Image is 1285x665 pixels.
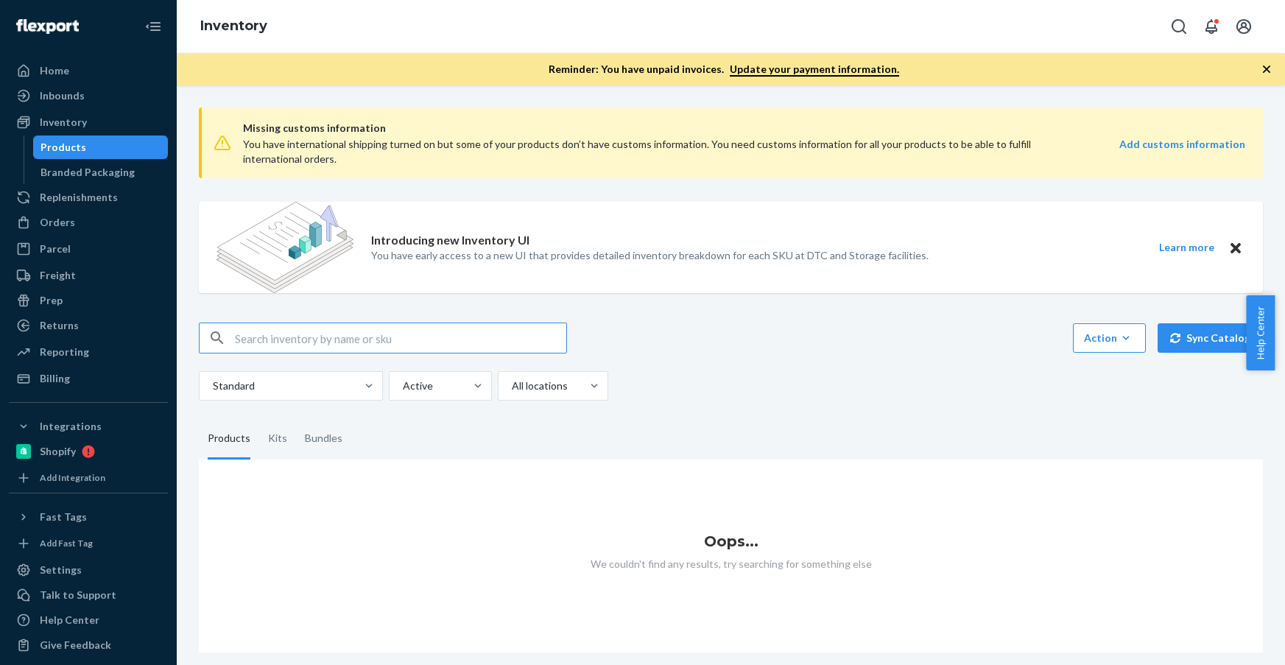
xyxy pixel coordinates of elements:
a: Add Fast Tag [9,535,168,552]
div: Fast Tags [40,510,87,524]
a: Home [9,59,168,82]
span: Missing customs information [243,119,1245,137]
a: Add customs information [1119,137,1245,166]
div: Add Integration [40,471,105,484]
button: Give Feedback [9,633,168,657]
button: Open account menu [1229,12,1258,41]
button: Close [1226,239,1245,257]
a: Orders [9,211,168,234]
div: Inventory [40,115,87,130]
a: Help Center [9,608,168,632]
div: Returns [40,318,79,333]
a: Inventory [200,18,267,34]
div: Products [208,418,250,460]
div: Shopify [40,444,76,459]
strong: Add customs information [1119,138,1245,150]
a: Parcel [9,237,168,261]
a: Settings [9,558,168,582]
p: We couldn't find any results, try searching for something else [199,557,1263,571]
div: Bundles [305,418,342,460]
button: Open notifications [1197,12,1226,41]
p: You have early access to a new UI that provides detailed inventory breakdown for each SKU at DTC ... [371,248,929,263]
a: Prep [9,289,168,312]
a: Replenishments [9,186,168,209]
button: Close Navigation [138,12,168,41]
input: All locations [510,379,512,393]
button: Talk to Support [9,583,168,607]
iframe: Opens a widget where you can chat to one of our agents [1191,621,1270,658]
button: Integrations [9,415,168,438]
input: Search inventory by name or sku [235,323,566,353]
button: Learn more [1150,239,1223,257]
a: Returns [9,314,168,337]
a: Reporting [9,340,168,364]
div: Help Center [40,613,99,627]
img: new-reports-banner-icon.82668bd98b6a51aee86340f2a7b77ae3.png [216,202,353,293]
p: Reminder: You have unpaid invoices. [549,62,899,77]
div: Products [41,140,86,155]
ol: breadcrumbs [189,5,279,48]
div: Billing [40,371,70,386]
div: Talk to Support [40,588,116,602]
button: Sync Catalog [1158,323,1263,353]
button: Fast Tags [9,505,168,529]
input: Active [401,379,403,393]
h1: Oops... [199,533,1263,549]
div: Integrations [40,419,102,434]
div: Branded Packaging [41,165,135,180]
div: Kits [268,418,287,460]
a: Shopify [9,440,168,463]
a: Inventory [9,110,168,134]
div: Home [40,63,69,78]
div: Action [1084,331,1135,345]
a: Branded Packaging [33,161,169,184]
div: You have international shipping turned on but some of your products don’t have customs informatio... [243,137,1045,166]
a: Billing [9,367,168,390]
button: Help Center [1246,295,1275,370]
a: Freight [9,264,168,287]
div: Prep [40,293,63,308]
img: Flexport logo [16,19,79,34]
div: Add Fast Tag [40,537,93,549]
div: Parcel [40,242,71,256]
a: Inbounds [9,84,168,108]
button: Action [1073,323,1146,353]
div: Replenishments [40,190,118,205]
a: Add Integration [9,469,168,487]
div: Orders [40,215,75,230]
a: Products [33,136,169,159]
input: Standard [211,379,213,393]
button: Open Search Box [1164,12,1194,41]
div: Reporting [40,345,89,359]
div: Inbounds [40,88,85,103]
p: Introducing new Inventory UI [371,232,529,249]
a: Update your payment information. [730,63,899,77]
div: Settings [40,563,82,577]
div: Freight [40,268,76,283]
div: Give Feedback [40,638,111,652]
